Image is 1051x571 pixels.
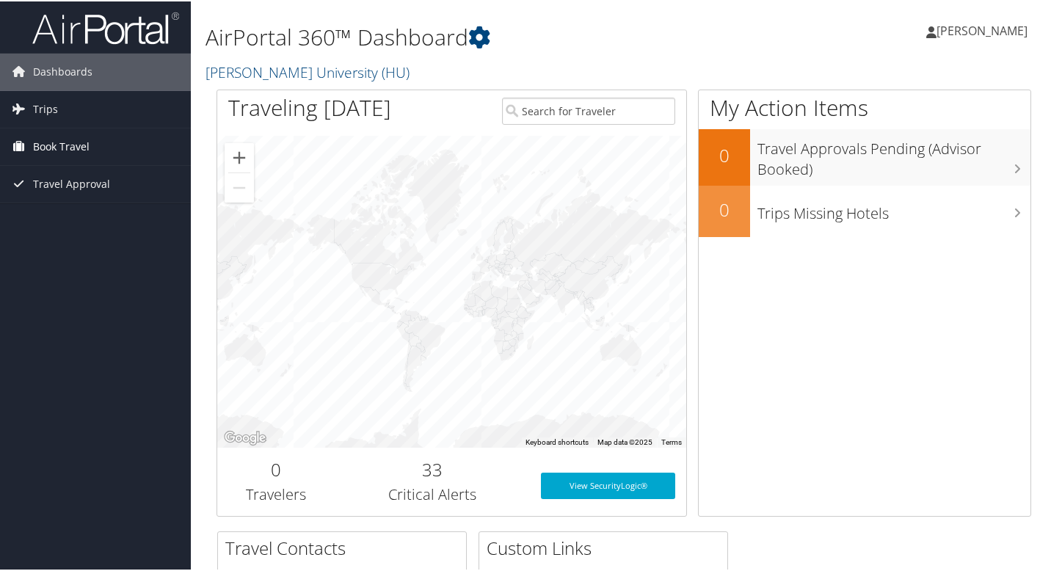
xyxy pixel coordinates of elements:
[699,184,1030,236] a: 0Trips Missing Hotels
[346,483,519,503] h3: Critical Alerts
[597,437,652,445] span: Map data ©2025
[541,471,675,498] a: View SecurityLogic®
[699,142,750,167] h2: 0
[699,196,750,221] h2: 0
[699,91,1030,122] h1: My Action Items
[33,52,92,89] span: Dashboards
[757,130,1030,178] h3: Travel Approvals Pending (Advisor Booked)
[206,61,413,81] a: [PERSON_NAME] University (HU)
[221,427,269,446] a: Open this area in Google Maps (opens a new window)
[228,91,391,122] h1: Traveling [DATE]
[225,172,254,201] button: Zoom out
[525,436,589,446] button: Keyboard shortcuts
[487,534,727,559] h2: Custom Links
[206,21,763,51] h1: AirPortal 360™ Dashboard
[502,96,675,123] input: Search for Traveler
[225,142,254,171] button: Zoom in
[33,90,58,126] span: Trips
[699,128,1030,184] a: 0Travel Approvals Pending (Advisor Booked)
[32,10,179,44] img: airportal-logo.png
[221,427,269,446] img: Google
[926,7,1042,51] a: [PERSON_NAME]
[757,194,1030,222] h3: Trips Missing Hotels
[661,437,682,445] a: Terms (opens in new tab)
[33,127,90,164] span: Book Travel
[346,456,519,481] h2: 33
[937,21,1028,37] span: [PERSON_NAME]
[228,483,324,503] h3: Travelers
[228,456,324,481] h2: 0
[225,534,466,559] h2: Travel Contacts
[33,164,110,201] span: Travel Approval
